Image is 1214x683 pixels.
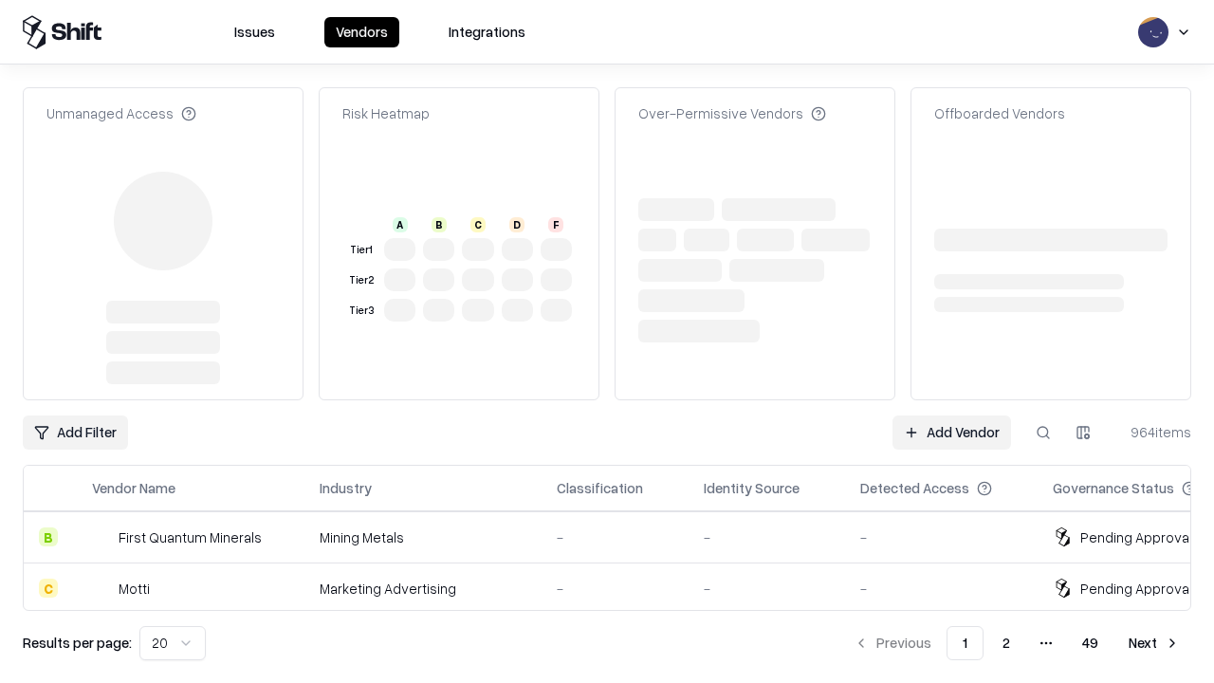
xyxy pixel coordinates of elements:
[704,478,800,498] div: Identity Source
[346,242,377,258] div: Tier 1
[346,272,377,288] div: Tier 2
[23,633,132,653] p: Results per page:
[1067,626,1113,660] button: 49
[92,527,111,546] img: First Quantum Minerals
[320,478,372,498] div: Industry
[437,17,537,47] button: Integrations
[92,478,175,498] div: Vendor Name
[704,579,830,599] div: -
[23,415,128,450] button: Add Filter
[342,103,430,123] div: Risk Heatmap
[46,103,196,123] div: Unmanaged Access
[638,103,826,123] div: Over-Permissive Vendors
[119,579,150,599] div: Motti
[92,579,111,598] img: Motti
[934,103,1065,123] div: Offboarded Vendors
[860,579,1022,599] div: -
[892,415,1011,450] a: Add Vendor
[1053,478,1174,498] div: Governance Status
[557,527,673,547] div: -
[1115,422,1191,442] div: 964 items
[509,217,524,232] div: D
[947,626,984,660] button: 1
[320,527,526,547] div: Mining Metals
[987,626,1025,660] button: 2
[223,17,286,47] button: Issues
[860,527,1022,547] div: -
[842,626,1191,660] nav: pagination
[470,217,486,232] div: C
[557,579,673,599] div: -
[1080,527,1192,547] div: Pending Approval
[39,527,58,546] div: B
[432,217,447,232] div: B
[346,303,377,319] div: Tier 3
[1080,579,1192,599] div: Pending Approval
[320,579,526,599] div: Marketing Advertising
[324,17,399,47] button: Vendors
[548,217,563,232] div: F
[1117,626,1191,660] button: Next
[860,478,969,498] div: Detected Access
[119,527,262,547] div: First Quantum Minerals
[704,527,830,547] div: -
[39,579,58,598] div: C
[393,217,408,232] div: A
[557,478,643,498] div: Classification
